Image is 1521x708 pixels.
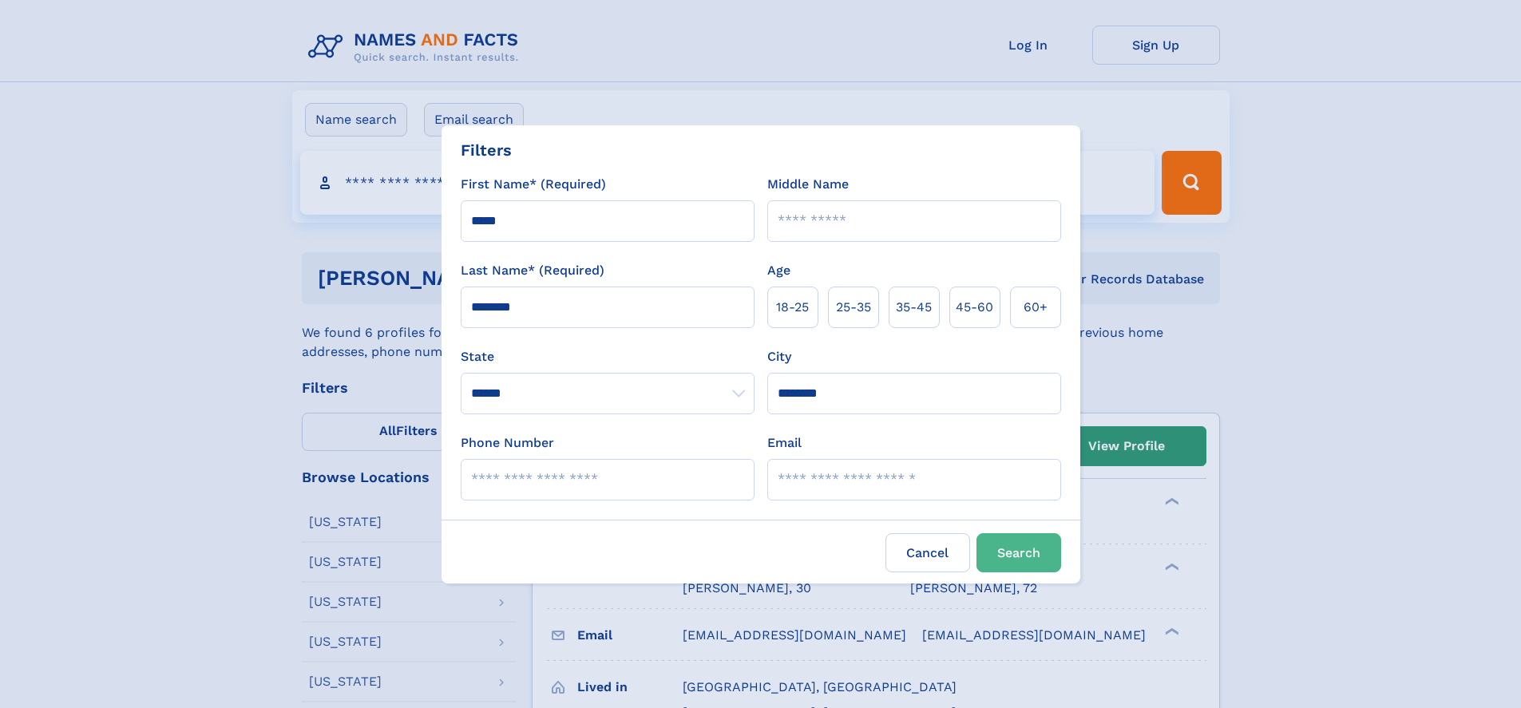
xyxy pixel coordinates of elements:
[896,298,932,317] span: 35‑45
[461,433,554,453] label: Phone Number
[767,261,790,280] label: Age
[776,298,809,317] span: 18‑25
[767,347,791,366] label: City
[461,347,755,366] label: State
[767,433,802,453] label: Email
[461,175,606,194] label: First Name* (Required)
[767,175,849,194] label: Middle Name
[461,138,512,162] div: Filters
[976,533,1061,572] button: Search
[1024,298,1048,317] span: 60+
[885,533,970,572] label: Cancel
[836,298,871,317] span: 25‑35
[461,261,604,280] label: Last Name* (Required)
[956,298,993,317] span: 45‑60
